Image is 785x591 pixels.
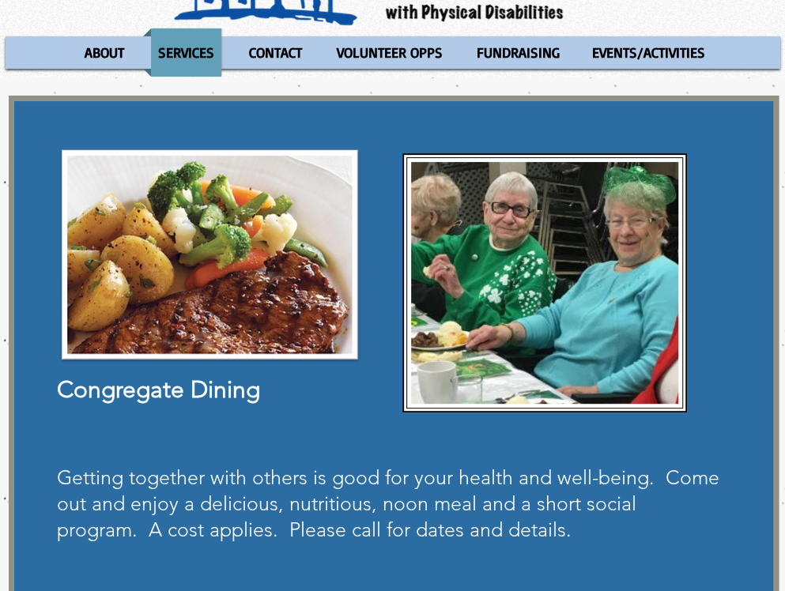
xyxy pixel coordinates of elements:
nav: Site [6,28,780,77]
a: EVENTS/ACTIVITIES [577,28,720,77]
a: VOLUNTEER OPPS [322,28,458,77]
p: ABOUT [77,28,131,77]
a: CONTACT [233,28,318,77]
a: SERVICES [143,28,229,77]
img: St Patricks DC.JPG [411,162,678,404]
img: DC Pic 2.png [57,146,363,365]
p: EVENTS/ACTIVITIES [585,28,712,77]
span: Getting together with others is good for your health and well-being. Come out and enjoy a delicio... [57,465,719,541]
p: FUNDRAISING [470,28,567,77]
a: FUNDRAISING [462,28,573,77]
a: ABOUT [69,28,139,77]
p: CONTACT [242,28,309,77]
p: SERVICES [151,28,221,77]
span: Congregate Dining [57,375,260,404]
p: VOLUNTEER OPPS [330,28,450,77]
